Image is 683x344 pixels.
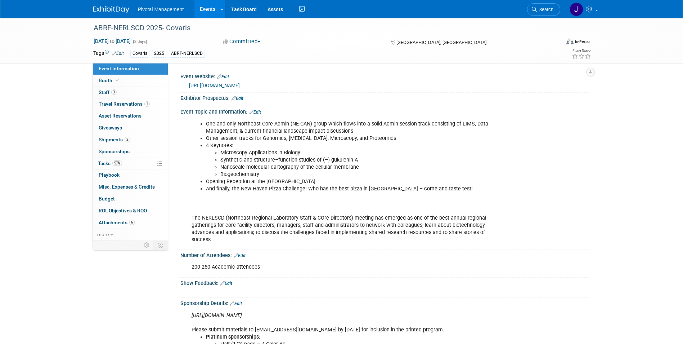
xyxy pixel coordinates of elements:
[109,38,116,44] span: to
[152,50,166,57] div: 2025
[93,217,168,229] a: Attachments6
[187,117,511,247] div: The NERLSCD (Northeast Regional Laboratory Staff & COre Directors) meeting has emerged as one of ...
[527,3,560,16] a: Search
[234,253,246,258] a: Edit
[232,96,243,101] a: Edit
[93,181,168,193] a: Misc. Expenses & Credits
[99,101,150,107] span: Travel Reservations
[130,50,149,57] div: Covaris
[99,78,121,83] span: Booth
[153,241,168,250] td: Toggle Event Tabs
[189,83,240,88] a: [URL][DOMAIN_NAME]
[220,171,507,178] li: Biogeochemistry
[97,231,109,237] span: more
[249,110,261,115] a: Edit
[93,87,168,98] a: Staff3
[230,301,242,306] a: Edit
[220,149,507,156] li: Microscopy Applications in Biology
[180,298,590,307] div: Sponsorship Details:
[566,39,574,44] img: Format-Inperson.png
[93,169,168,181] a: Playbook
[93,6,129,13] img: ExhibitDay
[99,137,130,142] span: Shipments
[99,220,135,225] span: Attachments
[180,106,590,116] div: Event Topic and Information:
[93,75,168,87] a: Booth
[206,135,507,142] li: Other session tracks for Genomics, [MEDICAL_DATA], Microscopy, and Proteomics
[206,178,507,185] li: Opening Reception at the [GEOGRAPHIC_DATA]
[220,38,263,45] button: Committed
[192,312,242,318] i: [URL][DOMAIN_NAME]
[93,158,168,169] a: Tasks57%
[206,142,507,178] li: 4 Keynotes:
[180,278,590,287] div: Show Feedback:
[99,66,139,71] span: Event Information
[180,93,590,102] div: Exhibitor Prospectus:
[129,220,135,225] span: 6
[99,196,115,202] span: Budget
[99,149,130,154] span: Sponsorships
[180,250,590,259] div: Number of Attendees:
[141,241,153,250] td: Personalize Event Tab Strip
[220,156,507,164] li: Synthetic and structure–function studies of (–)-gukulenin A
[132,39,147,44] span: (3 days)
[93,122,168,134] a: Giveaways
[99,172,120,178] span: Playbook
[98,160,122,166] span: Tasks
[99,89,117,95] span: Staff
[111,89,117,95] span: 3
[93,146,168,158] a: Sponsorships
[518,38,592,48] div: Event Format
[93,38,131,44] span: [DATE] [DATE]
[125,137,130,142] span: 2
[220,164,507,171] li: Nanoscale molecular cartography of the cellular membrane
[572,49,591,53] div: Event Rating
[93,193,168,205] a: Budget
[112,160,122,166] span: 57%
[396,40,486,45] span: [GEOGRAPHIC_DATA], [GEOGRAPHIC_DATA]
[116,78,119,82] i: Booth reservation complete
[144,101,150,107] span: 1
[206,185,507,193] li: And finally, the New Haven Pizza Challenge! Who has the best pizza in [GEOGRAPHIC_DATA] – come an...
[91,22,549,35] div: ABRF-NERLSCD 2025- Covaris
[537,7,553,12] span: Search
[93,63,168,75] a: Event Information
[206,120,507,135] li: One and only Northeast Core Admin (NE-CAN) group which flows into a solid Admin session track con...
[99,208,147,213] span: ROI, Objectives & ROO
[93,229,168,241] a: more
[206,334,260,340] b: Platinum sponsorships:
[99,184,155,190] span: Misc. Expenses & Credits
[220,281,232,286] a: Edit
[180,71,590,80] div: Event Website:
[217,74,229,79] a: Edit
[93,49,124,58] td: Tags
[169,50,205,57] div: ABRF-NERLSCD
[93,205,168,217] a: ROI, Objectives & ROO
[112,51,124,56] a: Edit
[138,6,184,12] span: Pivotal Management
[93,110,168,122] a: Asset Reservations
[93,134,168,146] a: Shipments2
[93,98,168,110] a: Travel Reservations1
[99,113,141,119] span: Asset Reservations
[99,125,122,131] span: Giveaways
[575,39,592,44] div: In-Person
[187,260,511,274] div: 200-250 Academic attendees
[570,3,583,16] img: Jessica Gatton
